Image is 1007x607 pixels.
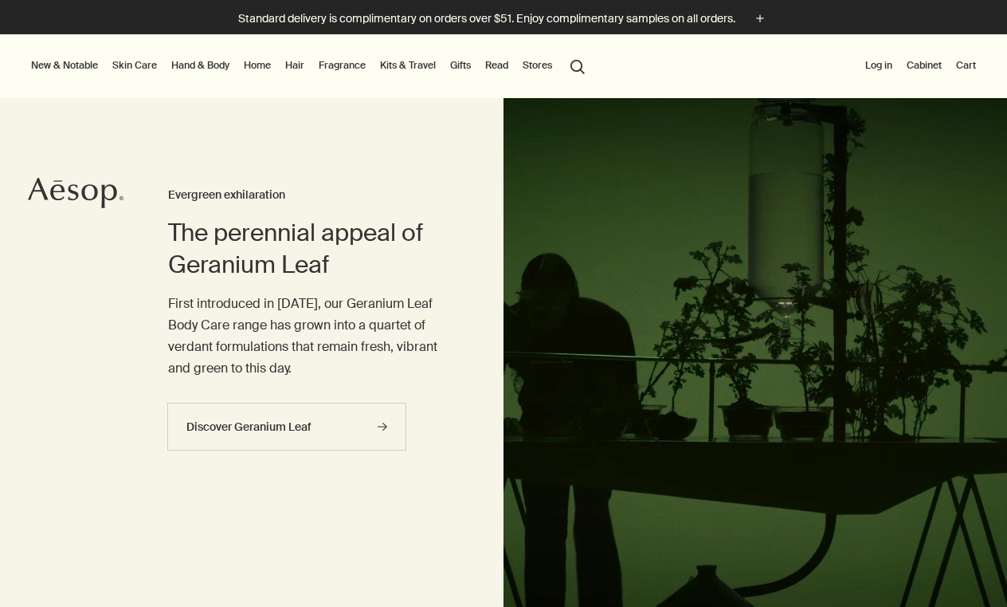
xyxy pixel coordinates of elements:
[28,177,123,209] svg: Aesop
[168,293,440,380] p: First introduced in [DATE], our Geranium Leaf Body Care range has grown into a quartet of verdant...
[482,56,511,75] a: Read
[241,56,274,75] a: Home
[28,56,101,75] button: New & Notable
[168,186,440,205] h3: Evergreen exhilaration
[862,34,979,98] nav: supplementary
[28,177,123,213] a: Aesop
[167,403,406,451] a: Discover Geranium Leaf
[519,56,555,75] button: Stores
[315,56,369,75] a: Fragrance
[238,10,735,27] p: Standard delivery is complimentary on orders over $51. Enjoy complimentary samples on all orders.
[563,50,592,81] button: Open search
[168,56,233,75] a: Hand & Body
[953,56,979,75] button: Cart
[238,10,769,28] button: Standard delivery is complimentary on orders over $51. Enjoy complimentary samples on all orders.
[903,56,945,75] a: Cabinet
[28,34,592,98] nav: primary
[282,56,308,75] a: Hair
[447,56,474,75] a: Gifts
[377,56,439,75] a: Kits & Travel
[109,56,160,75] a: Skin Care
[862,56,895,75] button: Log in
[168,217,440,281] h2: The perennial appeal of Geranium Leaf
